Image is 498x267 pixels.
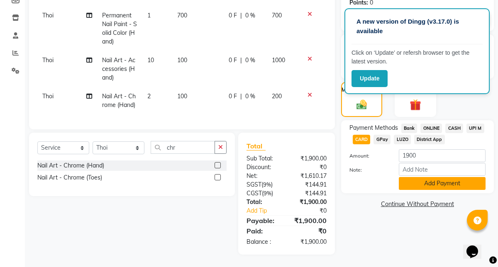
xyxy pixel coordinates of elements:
span: LUZO [394,135,411,144]
label: Amount: [343,152,393,160]
span: 0 % [245,11,255,20]
div: Nail Art - Chrome (Hand) [37,161,104,170]
span: | [240,11,242,20]
span: 9% [264,190,271,197]
div: Sub Total: [240,154,286,163]
a: Add Tip [240,206,294,215]
div: ₹1,900.00 [286,216,332,226]
p: A new version of Dingg (v3.17.0) is available [356,17,478,36]
span: ONLINE [420,124,442,133]
div: ₹144.91 [286,189,332,198]
span: UPI M [466,124,484,133]
span: SGST [247,181,261,188]
div: Nail Art - Chrome (Toes) [37,173,102,182]
div: ₹0 [286,226,332,236]
div: ( ) [240,189,286,198]
div: Total: [240,198,286,206]
span: Nail Art - Chrome (Hand) [102,92,136,109]
span: GPay [373,135,391,144]
span: Payment Methods [349,124,398,132]
span: 1 [147,12,151,19]
div: Paid: [240,226,286,236]
span: 10 [147,56,154,64]
span: 1000 [272,56,285,64]
span: Total [247,142,266,150]
button: Add Payment [399,177,486,190]
span: Bank [401,124,417,133]
span: 700 [177,12,187,19]
img: _gift.svg [406,98,425,112]
span: | [240,92,242,101]
div: ( ) [240,180,286,189]
span: 700 [272,12,282,19]
button: Update [352,70,388,87]
span: 0 % [245,92,255,101]
span: Permanent Nail Paint - Solid Color (Hand) [102,12,137,45]
span: Thoi [42,12,54,19]
span: 0 % [245,56,255,65]
span: Nail Art - Accessories (Hand) [102,56,135,81]
p: Click on ‘Update’ or refersh browser to get the latest version. [352,49,483,66]
input: Add Note [399,163,486,176]
label: Note: [343,166,393,174]
iframe: chat widget [463,234,490,259]
div: Net: [240,172,286,180]
div: ₹1,900.00 [286,154,332,163]
div: ₹144.91 [286,180,332,189]
div: Payable: [240,216,286,226]
div: ₹0 [294,206,333,215]
label: Manual Payment [342,86,381,94]
span: 100 [177,56,187,64]
span: District App [414,135,445,144]
div: ₹1,900.00 [286,198,332,206]
div: Discount: [240,163,286,172]
div: ₹1,900.00 [286,238,332,246]
div: Balance : [240,238,286,246]
span: CARD [353,135,371,144]
input: Search or Scan [151,141,215,154]
span: Thoi [42,92,54,100]
div: ₹0 [286,163,332,172]
span: 0 F [229,56,237,65]
span: CASH [445,124,463,133]
span: 200 [272,92,282,100]
span: 100 [177,92,187,100]
span: 2 [147,92,151,100]
input: Amount [399,149,486,162]
span: | [240,56,242,65]
span: 0 F [229,11,237,20]
a: Continue Without Payment [343,200,492,209]
div: ₹1,610.17 [286,172,332,180]
span: Thoi [42,56,54,64]
span: CGST [247,189,262,197]
span: 9% [263,181,271,188]
img: _cash.svg [353,99,371,111]
span: 0 F [229,92,237,101]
